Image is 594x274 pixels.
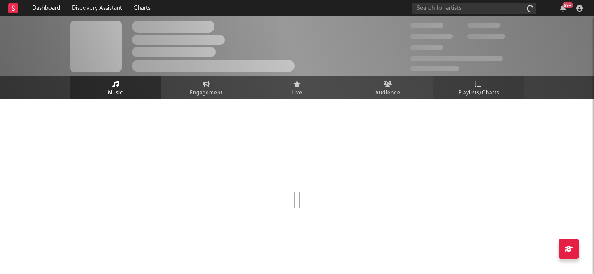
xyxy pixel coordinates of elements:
div: 99 + [563,2,573,8]
span: Engagement [190,88,223,98]
span: 1,000,000 [467,34,505,39]
span: 50,000,000 [410,34,453,39]
span: 50,000,000 Monthly Listeners [410,56,503,61]
input: Search for artists [412,3,536,14]
span: Jump Score: 85.0 [410,66,459,71]
span: Live [292,88,302,98]
span: 300,000 [410,23,443,28]
span: Music [108,88,123,98]
span: 100,000 [467,23,500,28]
a: Playlists/Charts [433,76,524,99]
a: Music [70,76,161,99]
a: Live [252,76,342,99]
span: 100,000 [410,45,443,50]
span: Playlists/Charts [458,88,499,98]
a: Engagement [161,76,252,99]
button: 99+ [560,5,566,12]
span: Audience [375,88,401,98]
a: Audience [342,76,433,99]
